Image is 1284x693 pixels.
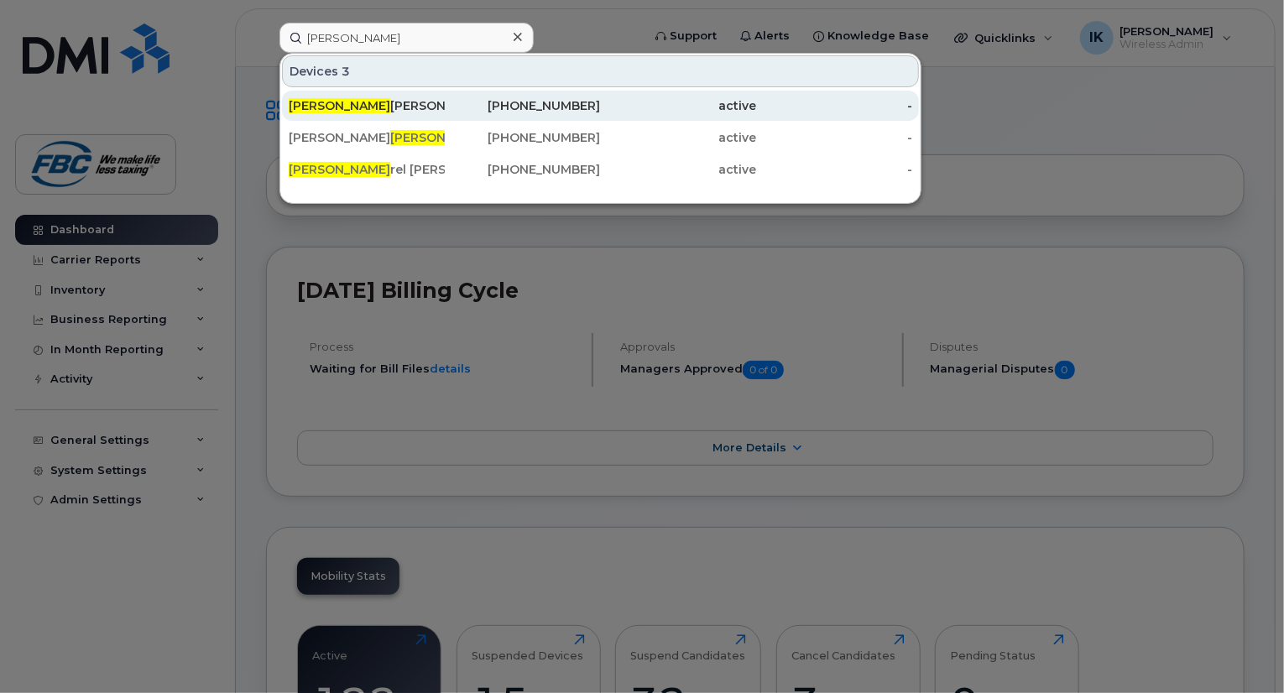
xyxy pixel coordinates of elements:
div: [PHONE_NUMBER] [445,129,601,146]
div: [PHONE_NUMBER] [445,97,601,114]
div: [PHONE_NUMBER] [445,161,601,178]
span: [PERSON_NAME] [289,98,390,113]
a: [PERSON_NAME]rel [PERSON_NAME][PHONE_NUMBER]active- [282,154,919,185]
div: [PERSON_NAME] [PERSON_NAME] [289,129,445,146]
div: rel [PERSON_NAME] [289,161,445,178]
div: active [601,161,757,178]
div: active [601,97,757,114]
div: - [756,161,912,178]
div: - [756,97,912,114]
span: 3 [342,63,350,80]
span: [PERSON_NAME] [289,162,390,177]
a: [PERSON_NAME][PERSON_NAME][PERSON_NAME][PHONE_NUMBER]active- [282,122,919,153]
div: active [601,129,757,146]
a: [PERSON_NAME][PERSON_NAME][PHONE_NUMBER]active- [282,91,919,121]
div: Devices [282,55,919,87]
div: [PERSON_NAME] [289,97,445,114]
div: - [756,129,912,146]
span: [PERSON_NAME] [390,130,492,145]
